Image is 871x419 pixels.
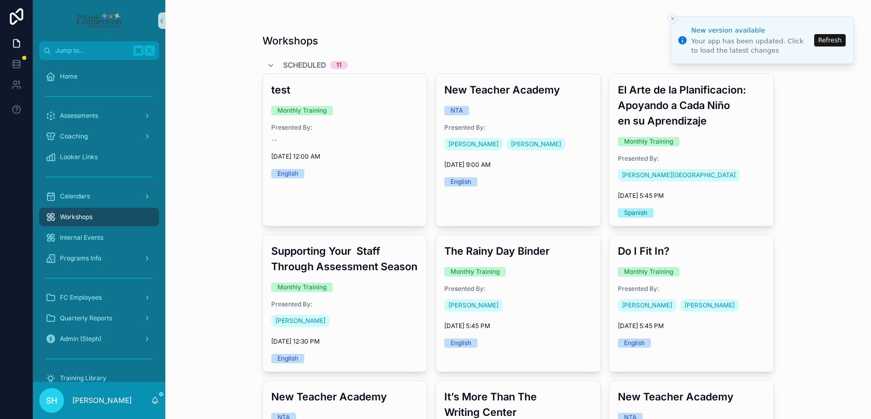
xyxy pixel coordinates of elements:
[283,60,326,70] span: Scheduled
[814,34,846,46] button: Refresh
[60,335,101,343] span: Admin (Steph)
[60,213,92,221] span: Workshops
[60,153,98,161] span: Looker Links
[450,177,471,187] div: English
[618,154,766,163] span: Presented By:
[271,300,419,308] span: Presented By:
[450,338,471,348] div: English
[271,82,419,98] h3: test
[622,301,672,309] span: [PERSON_NAME]
[55,46,129,55] span: Jump to...
[618,389,766,405] h3: New Teacher Academy
[60,293,102,302] span: FC Employees
[60,72,77,81] span: Home
[271,123,419,132] span: Presented By:
[609,73,774,226] a: El Arte de la Planificacion: Apoyando a Cada Niño en su AprendizajeMonthly TrainingPresented By:[...
[39,309,159,328] a: Quarterly Reports
[39,330,159,348] a: Admin (Steph)
[667,13,678,24] button: Close toast
[507,138,565,150] a: [PERSON_NAME]
[450,267,500,276] div: Monthly Training
[39,187,159,206] a: Calendars
[60,314,112,322] span: Quarterly Reports
[444,161,592,169] span: [DATE] 9:00 AM
[262,235,428,372] a: Supporting Your Staff Through Assessment SeasonMonthly TrainingPresented By:[PERSON_NAME][DATE] 1...
[277,106,326,115] div: Monthly Training
[60,192,90,200] span: Calendars
[39,127,159,146] a: Coaching
[618,243,766,259] h3: Do I Fit In?
[39,148,159,166] a: Looker Links
[444,82,592,98] h3: New Teacher Academy
[691,25,811,36] div: New version available
[618,192,766,200] span: [DATE] 5:45 PM
[444,285,592,293] span: Presented By:
[609,235,774,372] a: Do I Fit In?Monthly TrainingPresented By:[PERSON_NAME][PERSON_NAME][DATE] 5:45 PMEnglish
[277,169,298,178] div: English
[39,41,159,60] button: Jump to...K
[146,46,154,55] span: K
[271,315,330,327] a: [PERSON_NAME]
[39,67,159,86] a: Home
[685,301,735,309] span: [PERSON_NAME]
[271,152,419,161] span: [DATE] 12:00 AM
[624,267,673,276] div: Monthly Training
[448,140,499,148] span: [PERSON_NAME]
[39,369,159,387] a: Training Library
[680,299,739,312] a: [PERSON_NAME]
[435,73,601,226] a: New Teacher AcademyNTAPresented By:[PERSON_NAME][PERSON_NAME][DATE] 9:00 AMEnglish
[262,73,428,226] a: testMonthly TrainingPresented By:--[DATE] 12:00 AMEnglish
[33,60,165,382] div: scrollable content
[60,254,101,262] span: Programs Info
[691,37,811,55] div: Your app has been updated. Click to load the latest changes
[39,208,159,226] a: Workshops
[444,138,503,150] a: [PERSON_NAME]
[624,338,645,348] div: English
[277,354,298,363] div: English
[46,394,57,407] span: SH
[444,123,592,132] span: Presented By:
[624,208,647,218] div: Spanish
[72,395,132,406] p: [PERSON_NAME]
[271,136,277,144] span: --
[618,299,676,312] a: [PERSON_NAME]
[76,12,122,29] img: App logo
[262,34,318,48] h1: Workshops
[39,106,159,125] a: Assessments
[60,132,88,141] span: Coaching
[336,61,341,69] div: 11
[444,322,592,330] span: [DATE] 5:45 PM
[624,137,673,146] div: Monthly Training
[444,299,503,312] a: [PERSON_NAME]
[60,112,98,120] span: Assessments
[618,322,766,330] span: [DATE] 5:45 PM
[618,285,766,293] span: Presented By:
[622,171,736,179] span: [PERSON_NAME][GEOGRAPHIC_DATA]
[444,243,592,259] h3: The Rainy Day Binder
[39,288,159,307] a: FC Employees
[271,337,419,346] span: [DATE] 12:30 PM
[618,169,740,181] a: [PERSON_NAME][GEOGRAPHIC_DATA]
[618,82,766,129] h3: El Arte de la Planificacion: Apoyando a Cada Niño en su Aprendizaje
[277,283,326,292] div: Monthly Training
[271,389,419,405] h3: New Teacher Academy
[275,317,325,325] span: [PERSON_NAME]
[448,301,499,309] span: [PERSON_NAME]
[511,140,561,148] span: [PERSON_NAME]
[271,243,419,274] h3: Supporting Your Staff Through Assessment Season
[60,234,103,242] span: Internal Events
[435,235,601,372] a: The Rainy Day BinderMonthly TrainingPresented By:[PERSON_NAME][DATE] 5:45 PMEnglish
[39,249,159,268] a: Programs Info
[450,106,463,115] div: NTA
[39,228,159,247] a: Internal Events
[60,374,106,382] span: Training Library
